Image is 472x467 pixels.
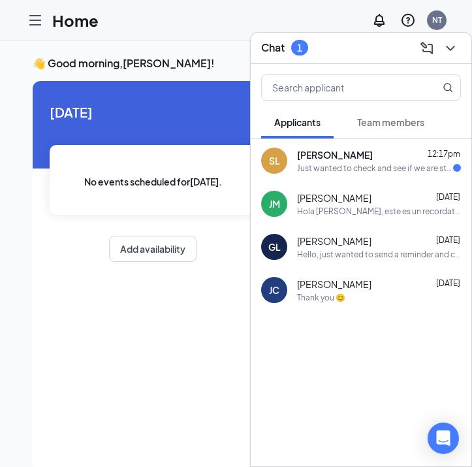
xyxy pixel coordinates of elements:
h3: 👋 Good morning, [PERSON_NAME] ! [33,56,439,71]
span: [DATE] [436,192,460,202]
h3: Chat [261,41,285,56]
button: ChevronDown [440,38,461,59]
div: Thank you 😊 [297,292,345,303]
span: [PERSON_NAME] [297,191,371,204]
span: No events scheduled for [DATE] . [84,174,222,189]
div: SL [269,154,280,167]
span: Applicants [274,116,321,128]
svg: ChevronDown [443,40,458,56]
button: ComposeMessage [417,38,437,59]
input: Search applicant [262,75,417,100]
div: Hola [PERSON_NAME], este es un recordatorio amistoso. Su entrevista con [DEMOGRAPHIC_DATA]-fil-A ... [297,206,461,217]
div: JM [269,197,280,210]
div: Open Intercom Messenger [428,423,459,454]
div: Just wanted to check and see if we are still on for the interview [DATE]?? [297,163,453,174]
span: [PERSON_NAME] [297,148,373,161]
svg: ComposeMessage [419,40,435,56]
svg: MagnifyingGlass [443,82,453,93]
span: Team members [357,116,424,128]
svg: QuestionInfo [400,12,416,28]
div: GL [268,240,281,253]
div: 1 [297,42,302,54]
svg: Hamburger [27,12,43,28]
div: Hello, just wanted to send a reminder and confirm your interview at 2:00 pm [DATE] in the food co... [297,249,461,260]
span: [PERSON_NAME] [297,278,371,291]
div: NT [432,14,442,25]
div: JC [269,283,279,297]
h1: Home [52,9,99,31]
button: Add availability [109,236,197,262]
span: [DATE] [50,102,256,122]
span: [PERSON_NAME] [297,234,371,248]
svg: Notifications [371,12,387,28]
span: [DATE] [436,235,460,245]
span: [DATE] [436,278,460,288]
span: 12:17pm [428,149,460,159]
